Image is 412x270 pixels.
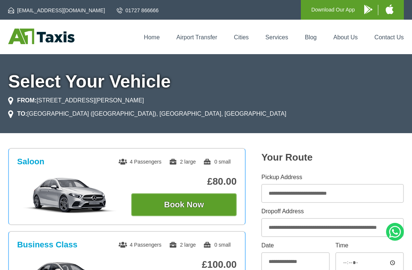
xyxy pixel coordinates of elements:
[8,29,74,44] img: A1 Taxis St Albans LTD
[169,159,196,165] span: 2 large
[119,242,162,248] span: 4 Passengers
[234,34,249,40] a: Cities
[131,193,236,216] button: Book Now
[375,34,404,40] a: Contact Us
[261,174,403,180] label: Pickup Address
[261,152,403,163] h2: Your Route
[117,7,159,14] a: 01727 866666
[144,34,160,40] a: Home
[335,243,403,248] label: Time
[261,243,329,248] label: Date
[8,109,286,118] li: [GEOGRAPHIC_DATA] ([GEOGRAPHIC_DATA]), [GEOGRAPHIC_DATA], [GEOGRAPHIC_DATA]
[203,242,230,248] span: 0 small
[17,177,122,214] img: Saloon
[265,34,288,40] a: Services
[386,4,393,14] img: A1 Taxis iPhone App
[17,97,36,103] strong: FROM:
[305,34,317,40] a: Blog
[203,159,230,165] span: 0 small
[333,34,358,40] a: About Us
[119,159,162,165] span: 4 Passengers
[364,5,372,14] img: A1 Taxis Android App
[17,157,44,167] h3: Saloon
[261,208,403,214] label: Dropoff Address
[17,111,27,117] strong: TO:
[8,96,144,105] li: [STREET_ADDRESS][PERSON_NAME]
[131,176,236,187] p: £80.00
[169,242,196,248] span: 2 large
[17,240,77,250] h3: Business Class
[311,5,355,14] p: Download Our App
[8,73,404,90] h1: Select Your Vehicle
[176,34,217,40] a: Airport Transfer
[8,7,105,14] a: [EMAIL_ADDRESS][DOMAIN_NAME]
